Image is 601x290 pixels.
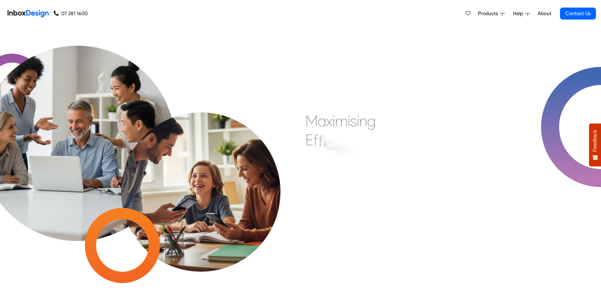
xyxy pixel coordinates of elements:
div: n [359,111,367,130]
div: i [333,111,335,130]
div: n [344,141,352,160]
button: Feedback - Show survey [589,123,601,166]
div: M [305,111,318,130]
div: x [326,111,333,130]
div: s [350,111,357,130]
div: e [336,139,344,157]
span: Products [478,10,500,17]
div: m [335,111,348,130]
a: Products [475,7,507,20]
img: parents_with_child.png [101,73,300,272]
div: i [348,111,350,130]
a: About [536,7,553,20]
a: Help [510,7,532,20]
div: g [367,111,376,130]
span: Feedback [592,130,598,152]
div: E [305,130,313,149]
a: 07 281 1600 [54,10,88,17]
div: & [360,148,369,167]
div: f [318,132,323,151]
div: a [318,111,326,130]
div: i [357,111,359,130]
div: t [352,144,356,163]
div: i [333,136,336,155]
div: f [313,131,318,150]
div: Maximising Efficient & Engagement, Connecting Schools, Families, and Students. [305,111,458,206]
div: i [323,133,326,152]
div: c [326,134,333,153]
span: Help [513,10,526,17]
a: Contact Us [560,8,596,20]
